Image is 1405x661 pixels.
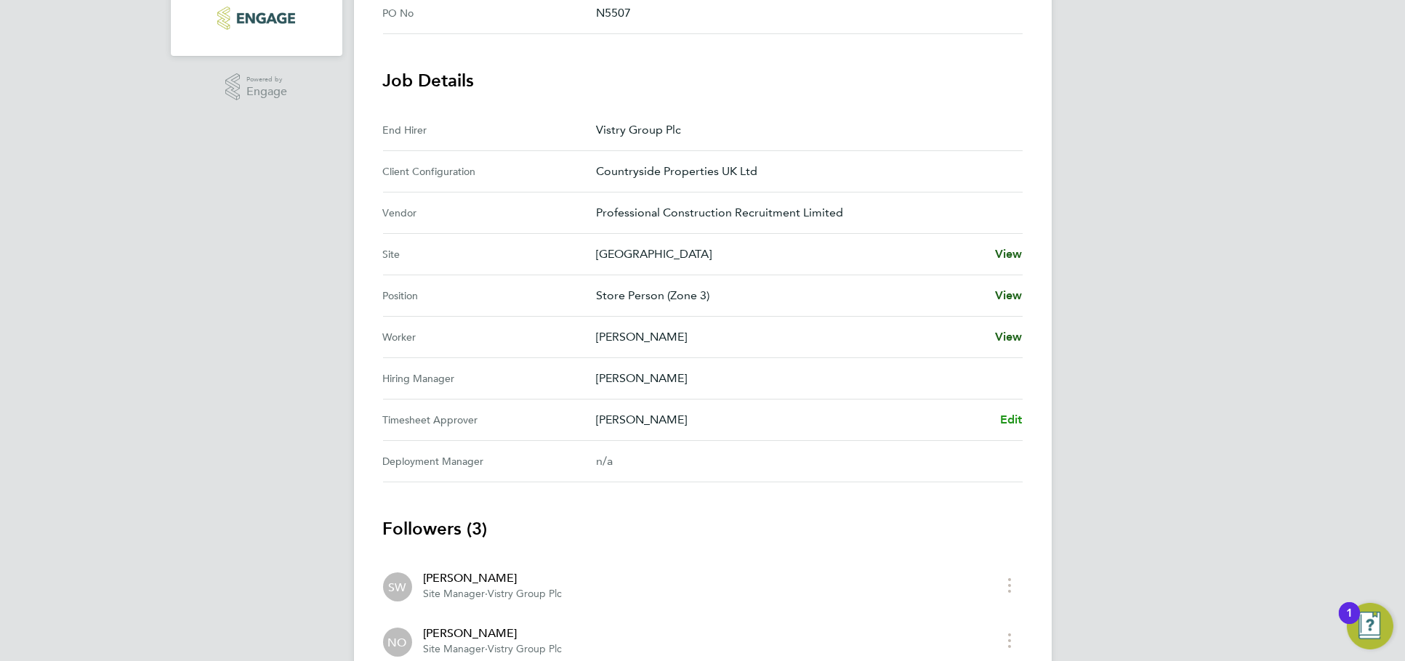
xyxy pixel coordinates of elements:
[383,370,596,387] div: Hiring Manager
[383,628,412,657] div: Nick O'Shea
[596,287,983,304] p: Store Person (Zone 3)
[424,588,486,600] span: Site Manager
[424,569,563,587] div: [PERSON_NAME]
[383,328,596,346] div: Worker
[596,453,999,470] div: n/a
[596,4,1011,22] p: N5507
[1000,413,1023,426] span: Edit
[388,634,407,650] span: NO
[383,572,412,601] div: Scott Webb
[596,246,983,263] p: [GEOGRAPHIC_DATA]
[486,643,488,655] span: ·
[424,643,486,655] span: Site Manager
[1000,411,1023,429] a: Edit
[383,121,596,139] div: End Hirer
[383,246,596,263] div: Site
[389,579,406,595] span: SW
[188,7,325,30] a: Go to home page
[383,204,596,222] div: Vendor
[995,287,1023,304] a: View
[997,629,1023,652] button: timesheet menu
[488,643,563,655] span: Vistry Group Plc
[486,588,488,600] span: ·
[383,163,596,180] div: Client Configuration
[246,73,287,86] span: Powered by
[383,287,596,304] div: Position
[383,4,596,22] div: PO No
[246,86,287,98] span: Engage
[596,411,989,429] p: [PERSON_NAME]
[997,574,1023,596] button: timesheet menu
[225,73,287,101] a: Powered byEngage
[995,288,1023,302] span: View
[383,411,596,429] div: Timesheet Approver
[995,328,1023,346] a: View
[488,588,563,600] span: Vistry Group Plc
[217,7,295,30] img: pcrnet-logo-retina.png
[596,163,1011,180] p: Countryside Properties UK Ltd
[1347,603,1393,649] button: Open Resource Center, 1 new notification
[596,121,1011,139] p: Vistry Group Plc
[383,453,596,470] div: Deployment Manager
[596,204,1011,222] p: Professional Construction Recruitment Limited
[424,625,563,642] div: [PERSON_NAME]
[383,69,1023,92] h3: Job Details
[383,517,1023,540] h3: Followers (3)
[1346,613,1353,632] div: 1
[596,328,983,346] p: [PERSON_NAME]
[596,370,1011,387] p: [PERSON_NAME]
[995,247,1023,261] span: View
[995,330,1023,344] span: View
[995,246,1023,263] a: View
